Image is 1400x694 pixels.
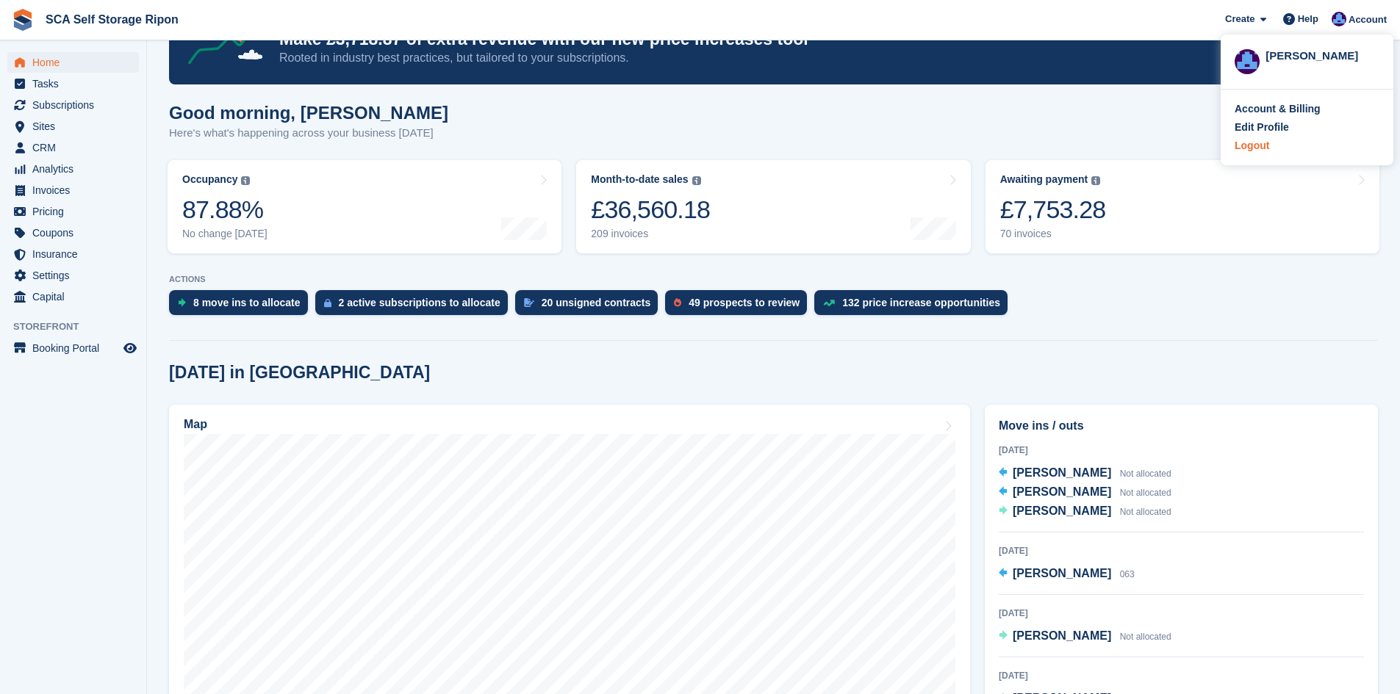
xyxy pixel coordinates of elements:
[169,125,448,142] p: Here's what's happening across your business [DATE]
[169,103,448,123] h1: Good morning, [PERSON_NAME]
[515,290,666,322] a: 20 unsigned contracts
[32,201,121,222] span: Pricing
[1120,488,1171,498] span: Not allocated
[13,319,146,334] span: Storefront
[32,223,121,243] span: Coupons
[12,9,34,31] img: stora-icon-8386f47178a22dfd0bd8f6a31ec36ba5ce8667c1dd55bd0f319d3a0aa187defe.svg
[32,95,121,115] span: Subscriptions
[7,116,139,137] a: menu
[999,565,1135,584] a: [PERSON_NAME] 063
[32,286,121,307] span: Capital
[32,73,121,94] span: Tasks
[1235,101,1379,117] a: Account & Billing
[182,195,268,225] div: 87.88%
[7,201,139,222] a: menu
[1235,101,1321,117] div: Account & Billing
[184,418,207,431] h2: Map
[1235,120,1379,135] a: Edit Profile
[32,137,121,158] span: CRM
[999,607,1364,620] div: [DATE]
[279,50,1249,66] p: Rooted in industry best practices, but tailored to your subscriptions.
[1235,120,1289,135] div: Edit Profile
[591,195,710,225] div: £36,560.18
[814,290,1015,322] a: 132 price increase opportunities
[999,669,1364,682] div: [DATE]
[182,173,237,186] div: Occupancy
[1000,228,1106,240] div: 70 invoices
[1235,138,1269,153] div: Logout
[169,275,1378,284] p: ACTIONS
[32,265,121,286] span: Settings
[339,297,500,308] div: 2 active subscriptions to allocate
[241,176,250,185] img: icon-info-grey-7440780725fd019a000dd9b08b2336e03edf1995a4989e88bcd33f0948082b44.svg
[7,244,139,264] a: menu
[1000,173,1088,186] div: Awaiting payment
[7,73,139,94] a: menu
[182,228,268,240] div: No change [DATE]
[999,483,1171,502] a: [PERSON_NAME] Not allocated
[32,180,121,200] span: Invoices
[168,160,561,253] a: Occupancy 87.88% No change [DATE]
[1120,469,1171,479] span: Not allocated
[7,180,139,200] a: menu
[7,286,139,307] a: menu
[1235,138,1379,153] a: Logout
[665,290,814,322] a: 49 prospects to review
[674,298,681,307] img: prospect-51fa495bee0391a8d652442698ab0144808aea92771e9ea1ae160a38d050c398.svg
[1120,632,1171,642] span: Not allocated
[999,627,1171,646] a: [PERSON_NAME] Not allocated
[1013,629,1111,642] span: [PERSON_NAME]
[7,52,139,73] a: menu
[7,338,139,358] a: menu
[524,298,534,307] img: contract_signature_icon-13c848040528278c33f63329250d36e43548de30e8caae1d1a13099fd9432cc5.svg
[1013,485,1111,498] span: [PERSON_NAME]
[1000,195,1106,225] div: £7,753.28
[842,297,1000,308] div: 132 price increase opportunities
[542,297,651,308] div: 20 unsigned contracts
[1349,12,1387,27] span: Account
[193,297,301,308] div: 8 move ins to allocate
[7,265,139,286] a: menu
[7,137,139,158] a: menu
[692,176,701,185] img: icon-info-grey-7440780725fd019a000dd9b08b2336e03edf1995a4989e88bcd33f0948082b44.svg
[1013,505,1111,517] span: [PERSON_NAME]
[315,290,515,322] a: 2 active subscriptions to allocate
[1091,176,1100,185] img: icon-info-grey-7440780725fd019a000dd9b08b2336e03edf1995a4989e88bcd33f0948082b44.svg
[324,298,331,308] img: active_subscription_to_allocate_icon-d502201f5373d7db506a760aba3b589e785aa758c864c3986d89f69b8ff3...
[32,244,121,264] span: Insurance
[999,544,1364,557] div: [DATE]
[1235,49,1260,74] img: Sarah Race
[169,290,315,322] a: 8 move ins to allocate
[40,7,184,32] a: SCA Self Storage Ripon
[986,160,1379,253] a: Awaiting payment £7,753.28 70 invoices
[178,298,186,307] img: move_ins_to_allocate_icon-fdf77a2bb77ea45bf5b3d319d69a93e2d87916cf1d5bf7949dd705db3b84f3ca.svg
[7,223,139,243] a: menu
[999,444,1364,457] div: [DATE]
[999,464,1171,483] a: [PERSON_NAME] Not allocated
[1298,12,1318,26] span: Help
[591,228,710,240] div: 209 invoices
[1120,569,1135,579] span: 063
[1013,567,1111,579] span: [PERSON_NAME]
[689,297,800,308] div: 49 prospects to review
[7,95,139,115] a: menu
[32,52,121,73] span: Home
[1225,12,1254,26] span: Create
[1120,507,1171,517] span: Not allocated
[1332,12,1346,26] img: Sarah Race
[999,417,1364,435] h2: Move ins / outs
[591,173,688,186] div: Month-to-date sales
[32,338,121,358] span: Booking Portal
[32,159,121,179] span: Analytics
[169,363,430,383] h2: [DATE] in [GEOGRAPHIC_DATA]
[1266,48,1379,61] div: [PERSON_NAME]
[121,339,139,357] a: Preview store
[823,300,835,306] img: price_increase_opportunities-93ffe204e8149a01c8c9dc8f82e8f89637d9d84a8eef4429ea346261dce0b2c0.svg
[999,502,1171,521] a: [PERSON_NAME] Not allocated
[7,159,139,179] a: menu
[32,116,121,137] span: Sites
[576,160,970,253] a: Month-to-date sales £36,560.18 209 invoices
[1013,466,1111,479] span: [PERSON_NAME]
